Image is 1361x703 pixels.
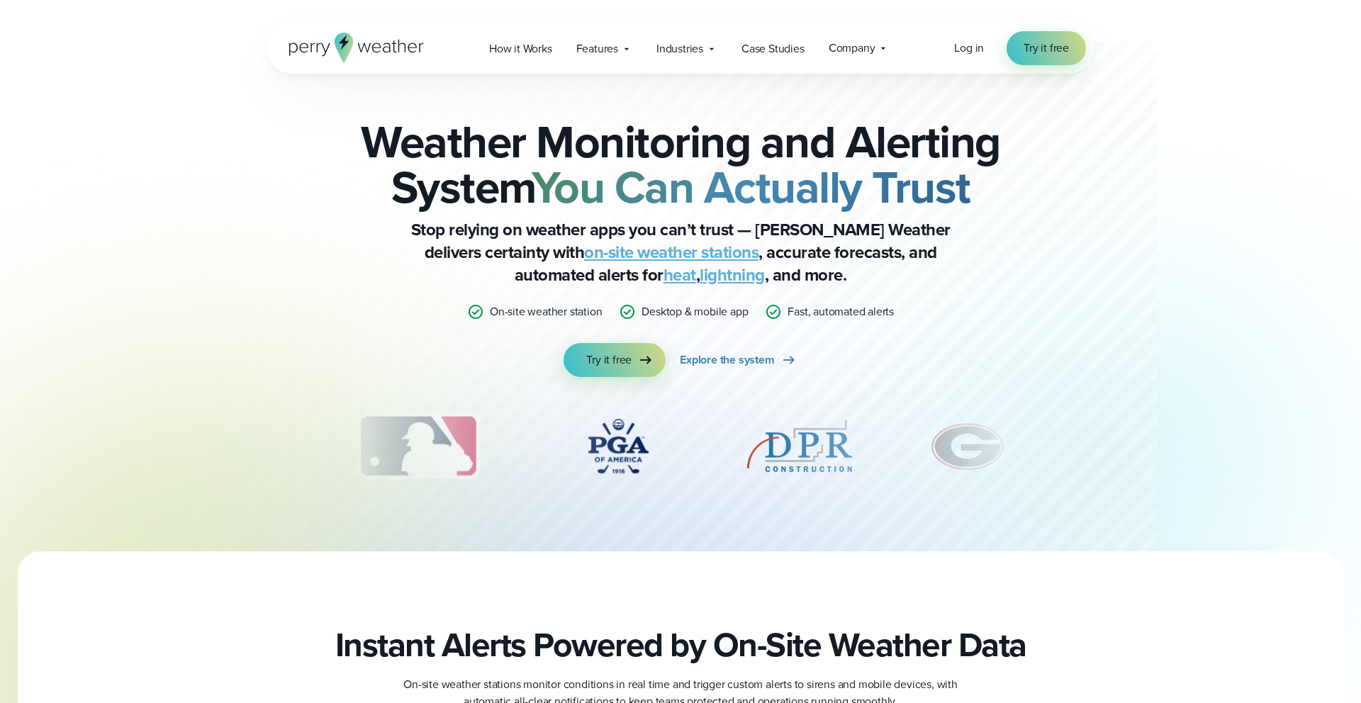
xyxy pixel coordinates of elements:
p: Desktop & mobile app [642,303,748,320]
p: On-site weather station [490,303,602,320]
img: PGA.svg [561,411,675,482]
span: Log in [954,40,984,56]
img: MLB.svg [343,411,493,482]
a: heat [663,262,696,288]
a: Try it free [1007,31,1086,65]
span: Explore the system [680,351,774,369]
a: lightning [700,262,765,288]
span: Company [829,40,875,57]
div: slideshow [337,411,1024,489]
h2: Weather Monitoring and Alerting System [337,119,1024,210]
span: Try it free [586,351,632,369]
div: 5 of 12 [743,411,856,482]
a: Case Studies [729,34,817,63]
a: Log in [954,40,984,57]
span: Features [576,40,618,57]
div: 4 of 12 [561,411,675,482]
img: DPR-Construction.svg [743,411,856,482]
span: Try it free [1024,40,1069,57]
a: How it Works [477,34,564,63]
div: 3 of 12 [343,411,493,482]
h2: Instant Alerts Powered by On-Site Weather Data [335,625,1026,665]
p: Stop relying on weather apps you can’t trust — [PERSON_NAME] Weather delivers certainty with , ac... [397,218,964,286]
strong: You Can Actually Trust [532,154,970,220]
span: Case Studies [741,40,805,57]
div: 6 of 12 [924,411,1012,482]
a: Explore the system [680,343,797,377]
a: on-site weather stations [584,240,758,265]
img: University-of-Georgia.svg [924,411,1012,482]
a: Try it free [564,343,666,377]
span: Industries [656,40,703,57]
p: Fast, automated alerts [788,303,894,320]
span: How it Works [489,40,552,57]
